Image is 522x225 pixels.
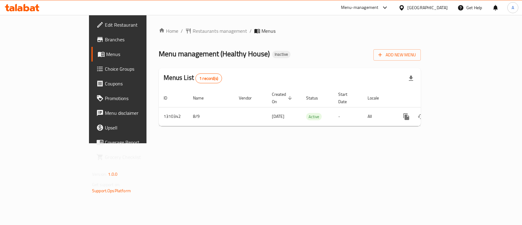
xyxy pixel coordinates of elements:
span: Coverage Report [105,139,171,146]
span: Start Date [338,91,355,105]
span: A [512,4,514,11]
span: Name [193,94,212,102]
div: Inactive [272,51,291,58]
span: ID [164,94,175,102]
span: Status [306,94,326,102]
td: 8/9 [188,107,234,126]
span: Menu disclaimer [105,109,171,117]
table: enhanced table [159,89,463,126]
span: Version: [92,170,107,178]
span: Coupons [105,80,171,87]
span: Promotions [105,95,171,102]
div: Menu-management [341,4,379,11]
a: Restaurants management [185,27,247,35]
span: Menus [261,27,276,35]
span: Edit Restaurant [105,21,171,28]
li: / [250,27,252,35]
button: Change Status [414,109,428,124]
span: 1.0.0 [108,170,117,178]
button: more [399,109,414,124]
div: [GEOGRAPHIC_DATA] [407,4,448,11]
td: - [333,107,363,126]
a: Edit Restaurant [91,17,176,32]
span: [DATE] [272,112,284,120]
span: Active [306,113,322,120]
span: Locale [368,94,387,102]
a: Support.OpsPlatform [92,187,131,195]
span: Get support on: [92,181,120,189]
a: Promotions [91,91,176,106]
h2: Menus List [164,73,222,83]
nav: breadcrumb [159,27,421,35]
span: Branches [105,36,171,43]
span: Vendor [239,94,260,102]
button: Add New Menu [373,49,421,61]
div: Export file [404,71,418,86]
a: Branches [91,32,176,47]
span: Add New Menu [378,51,416,59]
a: Coverage Report [91,135,176,150]
span: 1 record(s) [196,76,222,81]
a: Grocery Checklist [91,150,176,164]
span: Created On [272,91,294,105]
span: Grocery Checklist [105,153,171,161]
a: Coupons [91,76,176,91]
span: Menus [106,51,171,58]
li: / [181,27,183,35]
span: Upsell [105,124,171,131]
span: Inactive [272,52,291,57]
a: Menu disclaimer [91,106,176,120]
span: Choice Groups [105,65,171,73]
div: Total records count [195,73,222,83]
a: Upsell [91,120,176,135]
span: Menu management ( Healthy House ) [159,47,270,61]
span: Restaurants management [193,27,247,35]
a: Choice Groups [91,62,176,76]
a: Menus [91,47,176,62]
th: Actions [394,89,463,107]
td: All [363,107,394,126]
